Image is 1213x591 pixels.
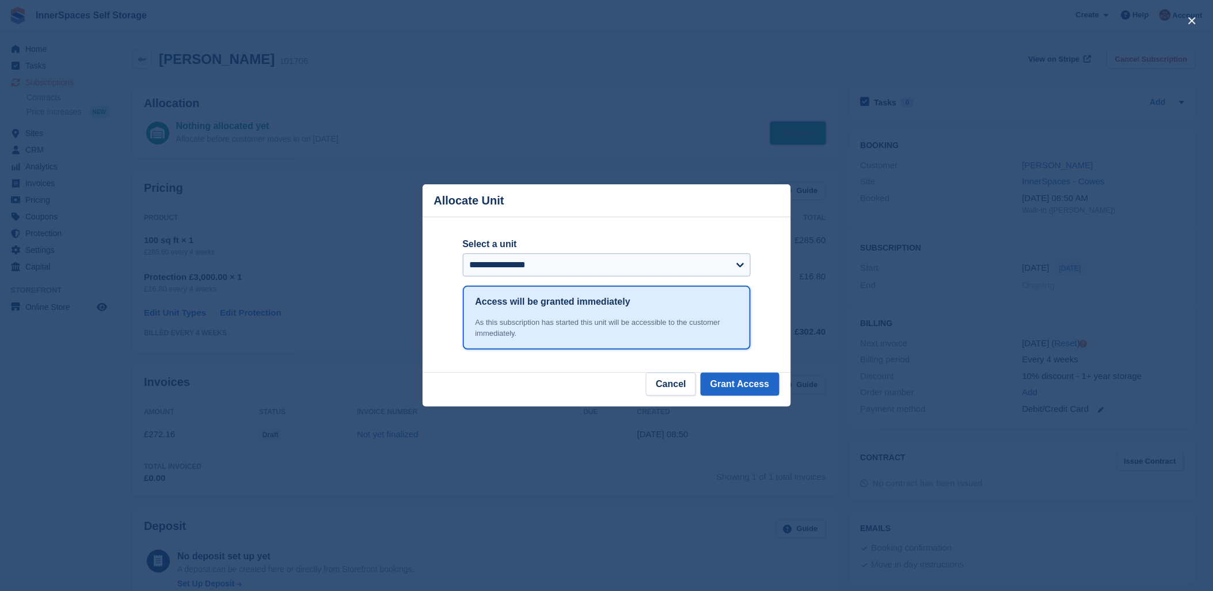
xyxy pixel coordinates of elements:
button: Cancel [646,373,695,396]
div: As this subscription has started this unit will be accessible to the customer immediately. [476,317,738,339]
button: Grant Access [701,373,779,396]
button: close [1183,12,1201,30]
h1: Access will be granted immediately [476,295,630,309]
p: Allocate Unit [434,194,504,207]
label: Select a unit [463,237,751,251]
